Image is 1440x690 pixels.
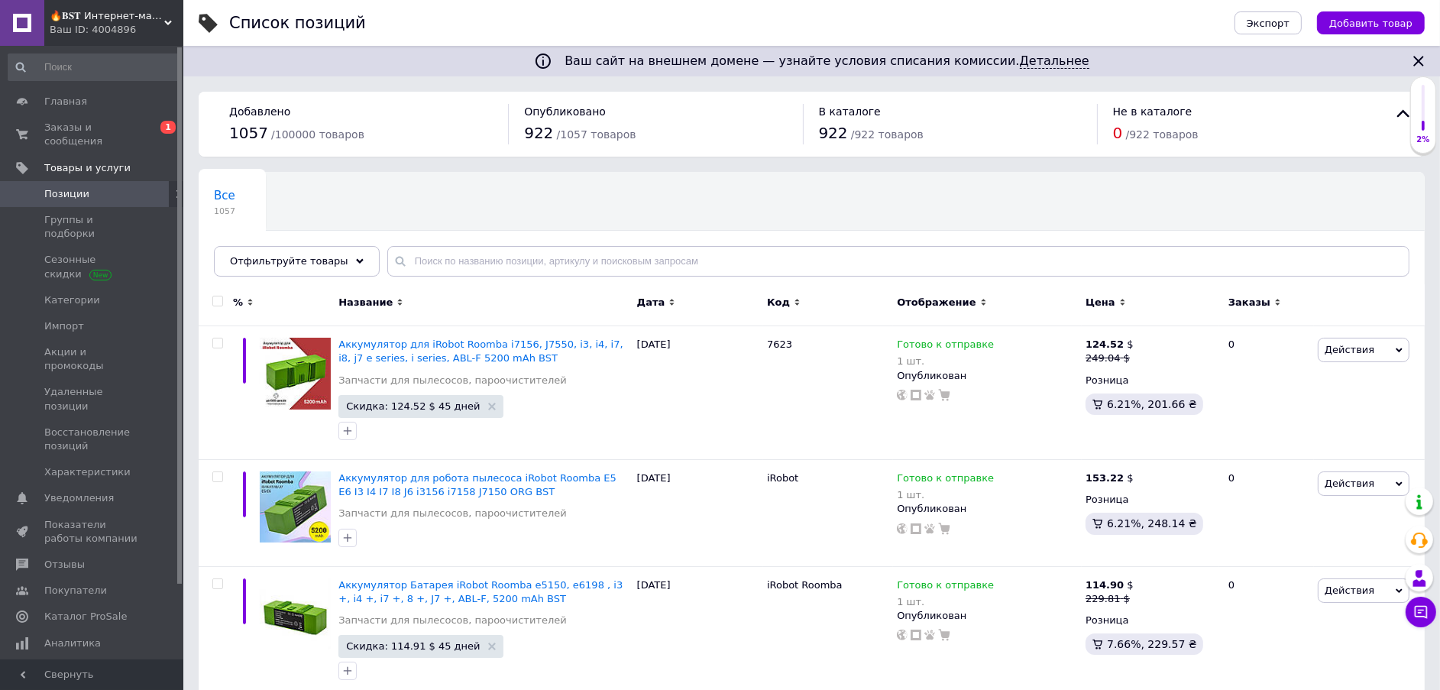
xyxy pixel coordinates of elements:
[1228,296,1270,309] span: Заказы
[214,189,235,202] span: Все
[524,124,553,142] span: 922
[44,345,141,373] span: Акции и промокоды
[229,105,290,118] span: Добавлено
[1247,18,1290,29] span: Экспорт
[8,53,180,81] input: Поиск
[1107,398,1197,410] span: 6.21%, 201.66 ₴
[1086,472,1124,484] b: 153.22
[44,213,141,241] span: Группы и подборки
[1086,471,1134,485] div: $
[44,491,114,505] span: Уведомления
[767,579,843,591] span: iRobot Roomba
[160,121,176,134] span: 1
[1219,460,1314,567] div: 0
[1086,614,1215,627] div: Розница
[767,296,790,309] span: Код
[565,53,1089,69] span: Ваш сайт на внешнем домене — узнайте условия списания комиссии.
[44,95,87,109] span: Главная
[338,374,566,387] a: Запчасти для пылесосов, пароочистителей
[557,128,636,141] span: / 1057 товаров
[44,253,141,280] span: Сезонные скидки
[346,641,480,651] span: Скидка: 114.91 $ 45 дней
[1086,339,1124,350] b: 124.52
[1113,105,1192,118] span: Не в каталоге
[50,9,164,23] span: 🔥𝐁𝐒𝐓 Интернет-магазин -❗По всем вопросам просьба писать в чат
[1411,134,1435,145] div: 2%
[1107,517,1197,530] span: 6.21%, 248.14 ₴
[260,578,331,650] img: Аккумулятор Батарея iRobot Roomba e5150, e6198 , i3 +, i4 +, i7 +, 8 +, J7 +, ABL-F, 5200 mAh BST
[767,472,798,484] span: iRobot
[1325,478,1374,489] span: Действия
[633,326,763,460] div: [DATE]
[260,338,331,409] img: Аккумулятор для iRobot Roomba i7156, J7550, i3, i4, i7, i8, j7 e series, i series, ABL-F 5200 mAh...
[387,246,1409,277] input: Поиск по названию позиции, артикулу и поисковым запросам
[633,460,763,567] div: [DATE]
[1086,338,1134,351] div: $
[1317,11,1425,34] button: Добавить товар
[819,105,881,118] span: В каталоге
[851,128,924,141] span: / 922 товаров
[271,128,364,141] span: / 100000 товаров
[897,609,1078,623] div: Опубликован
[346,401,480,411] span: Скидка: 124.52 $ 45 дней
[897,489,994,500] div: 1 шт.
[1126,128,1199,141] span: / 922 товаров
[1086,579,1124,591] b: 114.90
[338,339,623,364] a: Аккумулятор для iRobot Roomba i7156, J7550, i3, i4, i7, i8, j7 e series, i series, ABL-F 5200 mAh...
[44,385,141,413] span: Удаленные позиции
[767,339,792,350] span: 7623
[897,579,994,595] span: Готово к отправке
[1020,53,1089,69] a: Детальнее
[338,579,623,604] a: Аккумулятор Батарея iRobot Roomba e5150, e6198 , i3 +, i4 +, i7 +, 8 +, J7 +, ABL-F, 5200 mAh BST
[338,614,566,627] a: Запчасти для пылесосов, пароочистителей
[1086,592,1134,606] div: 229.81 $
[1329,18,1412,29] span: Добавить товар
[44,558,85,572] span: Отзывы
[524,105,606,118] span: Опубликовано
[230,255,348,267] span: Отфильтруйте товары
[44,293,100,307] span: Категории
[44,584,107,598] span: Покупатели
[637,296,665,309] span: Дата
[1086,351,1134,365] div: 249.04 $
[214,206,235,217] span: 1057
[1113,124,1123,142] span: 0
[1086,578,1134,592] div: $
[44,426,141,453] span: Восстановление позиций
[897,472,994,488] span: Готово к отправке
[1235,11,1302,34] button: Экспорт
[44,465,131,479] span: Характеристики
[44,187,89,201] span: Позиции
[338,296,393,309] span: Название
[897,339,994,355] span: Готово к отправке
[44,121,141,148] span: Заказы и сообщения
[897,369,1078,383] div: Опубликован
[338,472,616,497] a: Аккумулятор для робота пылесоса iRobot Roomba E5 E6 I3 I4 I7 I8 J6 i3156 i7158 J7150 ORG BST
[1107,638,1197,650] span: 7.66%, 229.57 ₴
[44,319,84,333] span: Импорт
[44,518,141,546] span: Показатели работы компании
[229,124,268,142] span: 1057
[1409,52,1428,70] svg: Закрыть
[819,124,848,142] span: 922
[1086,493,1215,507] div: Розница
[1325,585,1374,596] span: Действия
[1219,326,1314,460] div: 0
[229,15,366,31] div: Список позиций
[1325,344,1374,355] span: Действия
[897,296,976,309] span: Отображение
[897,596,994,607] div: 1 шт.
[1086,374,1215,387] div: Розница
[44,161,131,175] span: Товары и услуги
[897,502,1078,516] div: Опубликован
[233,296,243,309] span: %
[897,355,994,367] div: 1 шт.
[260,471,331,543] img: Аккумулятор для робота пылесоса iRobot Roomba E5 E6 I3 I4 I7 I8 J6 i3156 i7158 J7150 ORG BST
[44,610,127,624] span: Каталог ProSale
[50,23,183,37] div: Ваш ID: 4004896
[1406,597,1436,627] button: Чат с покупателем
[1086,296,1115,309] span: Цена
